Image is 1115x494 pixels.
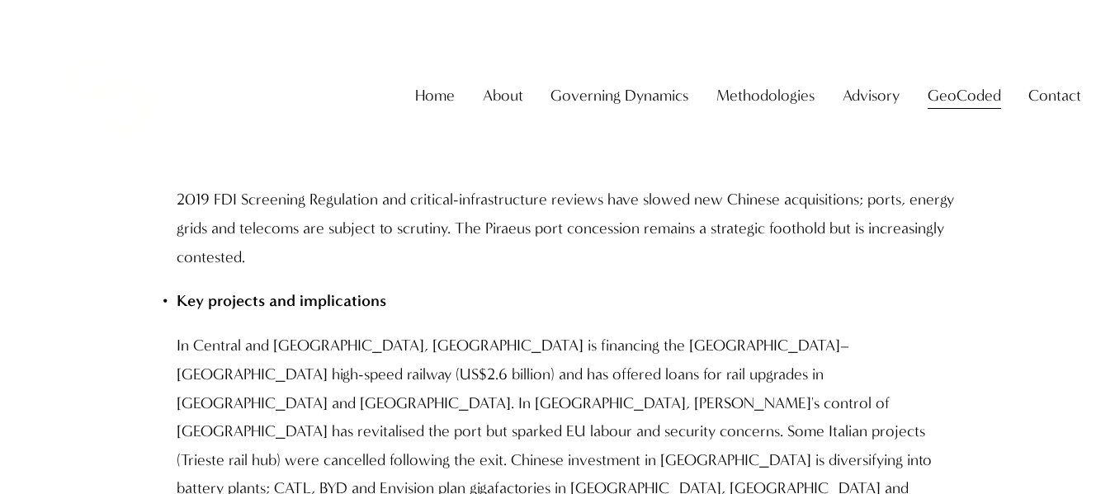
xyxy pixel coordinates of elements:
span: About [483,82,523,111]
a: folder dropdown [928,80,1001,111]
span: Governing Dynamics [550,82,688,111]
span: GeoCoded [928,82,1001,111]
a: folder dropdown [1028,80,1081,111]
span: Methodologies [716,82,815,111]
a: folder dropdown [550,80,688,111]
a: folder dropdown [483,80,523,111]
a: folder dropdown [843,80,900,111]
strong: Key projects and implications [177,291,386,310]
span: Advisory [843,82,900,111]
span: Contact [1028,82,1081,111]
img: Christopher Sanchez &amp; Co. [34,20,186,172]
a: folder dropdown [716,80,815,111]
a: Home [415,80,455,111]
